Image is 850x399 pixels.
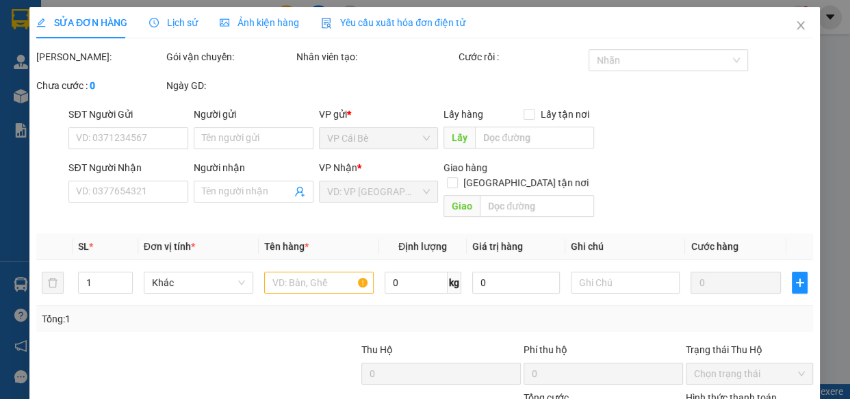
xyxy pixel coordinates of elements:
span: edit [36,18,46,27]
span: SL [78,241,89,252]
input: Dọc đường [476,127,595,149]
button: plus [793,272,808,294]
span: Khác [152,272,245,293]
div: Người nhận [194,160,314,175]
div: Cước rồi : [459,49,586,64]
span: Yêu cầu xuất hóa đơn điện tử [322,17,466,28]
span: Giao hàng [444,162,488,173]
span: Tên hàng [264,241,309,252]
div: Nhân viên tạo: [296,49,456,64]
span: Chọn trạng thái [695,363,806,384]
div: VP gửi [319,107,439,122]
input: 0 [691,272,782,294]
span: kg [448,272,461,294]
div: Chưa cước : [36,78,164,93]
span: Ảnh kiện hàng [220,17,300,28]
span: plus [793,277,808,288]
span: Lấy hàng [444,109,484,120]
div: Trạng thái Thu Hộ [686,342,814,357]
span: picture [220,18,230,27]
span: close [796,20,807,31]
span: Thu Hộ [361,344,393,355]
span: Lấy tận nơi [535,107,595,122]
span: Đơn vị tính [144,241,195,252]
span: VP Cái Bè [327,128,430,149]
span: [GEOGRAPHIC_DATA] tận nơi [459,175,595,190]
div: Người gửi [194,107,314,122]
div: SĐT Người Gửi [69,107,189,122]
span: VP Nhận [319,162,357,173]
div: [PERSON_NAME]: [36,49,164,64]
div: Tổng: 1 [42,311,329,326]
div: Gói vận chuyển: [166,49,294,64]
span: Định lượng [398,241,447,252]
input: VD: Bàn, Ghế [264,272,374,294]
span: Lấy [444,127,476,149]
span: SỬA ĐƠN HÀNG [36,17,127,28]
span: clock-circle [150,18,159,27]
input: Ghi Chú [571,272,680,294]
span: Lịch sử [150,17,198,28]
img: icon [322,18,333,29]
button: Close [782,7,821,45]
b: 0 [90,80,95,91]
th: Ghi chú [565,233,686,260]
span: user-add [294,186,305,197]
div: SĐT Người Nhận [69,160,189,175]
button: delete [42,272,64,294]
div: Ngày GD: [166,78,294,93]
div: Phí thu hộ [524,342,683,363]
input: Dọc đường [480,195,595,217]
span: Cước hàng [691,241,738,252]
span: Giao [444,195,480,217]
span: Giá trị hàng [472,241,523,252]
